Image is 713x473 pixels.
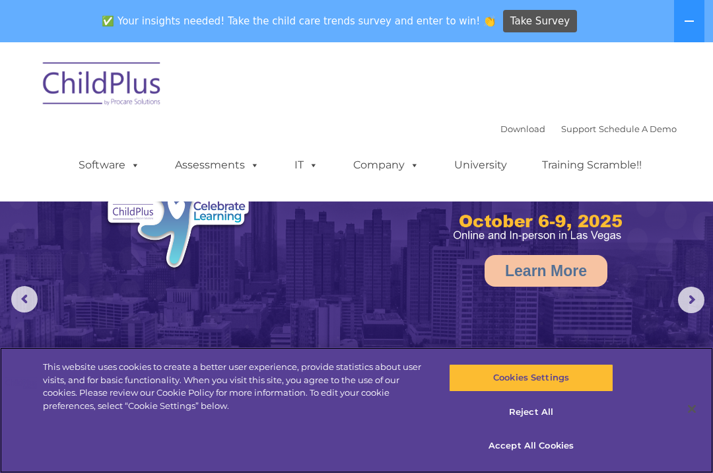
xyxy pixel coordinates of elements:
[500,124,545,134] a: Download
[441,152,520,178] a: University
[510,10,570,33] span: Take Survey
[65,152,153,178] a: Software
[529,152,655,178] a: Training Scramble!!
[449,364,613,392] button: Cookies Settings
[599,124,677,134] a: Schedule A Demo
[43,361,428,412] div: This website uses cookies to create a better user experience, provide statistics about user visit...
[97,9,501,34] span: ✅ Your insights needed! Take the child care trends survey and enter to win! 👏
[449,432,613,460] button: Accept All Cookies
[485,255,607,287] a: Learn More
[677,394,706,423] button: Close
[340,152,432,178] a: Company
[449,398,613,426] button: Reject All
[36,53,168,119] img: ChildPlus by Procare Solutions
[500,124,677,134] font: |
[162,152,273,178] a: Assessments
[561,124,596,134] a: Support
[281,152,331,178] a: IT
[503,10,578,33] a: Take Survey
